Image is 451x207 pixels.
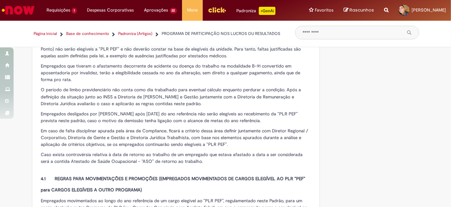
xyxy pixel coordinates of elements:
span: O período de limbo previdenciário não conta como dia trabalhado para eventual cálculo enquanto pe... [41,87,301,106]
p: +GenAi [259,7,275,15]
span: Empregados que tiveram o afastamento decorrente de acidente ou doença do trabalho na modalidade B... [41,63,300,82]
a: Página inicial [34,31,57,37]
span: Aprovações [144,7,168,14]
span: [PERSON_NAME] [412,7,446,13]
span: PROGRAMA DE PARTICIPAÇÃO NOS LUCROS OU RESULTADOS [162,31,280,36]
span: 4.1 REGRAS PARA MOVIMENTAÇÕES E PROMOÇÕES (EMPREGADOS MOVIMENTADOS DE CARGOS ELEGÍVEL AO PLR “PEF... [41,176,305,193]
div: Padroniza [236,7,275,15]
span: Rascunhos [349,7,374,13]
span: 22 [170,8,177,14]
span: Em caso de falta disciplinar apurada pela área de Compliance, ficará a critério dessa área defini... [41,128,308,147]
span: Caso exista controvérsia relativa à data de retorno ao trabalho de um empregado que estava afasta... [41,152,303,164]
img: ServiceNow [1,3,36,17]
span: Favoritos [315,7,333,14]
span: Despesas Corporativas [87,7,134,14]
span: Empregados que tiverem 4 (inclusive) ou mais faltas injustificadas no ano corrente registradas no... [41,39,311,59]
img: click_logo_yellow_360x200.png [208,5,226,15]
a: Padroniza (Artigos) [118,31,152,37]
span: Empregados desligados por [PERSON_NAME] após [DATE] do ano referência não serão elegíveis ao rece... [41,111,298,124]
a: Base de conhecimento [66,31,109,37]
a: Rascunhos [344,7,374,14]
span: More [187,7,198,14]
span: 1 [72,8,77,14]
span: Requisições [47,7,70,14]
